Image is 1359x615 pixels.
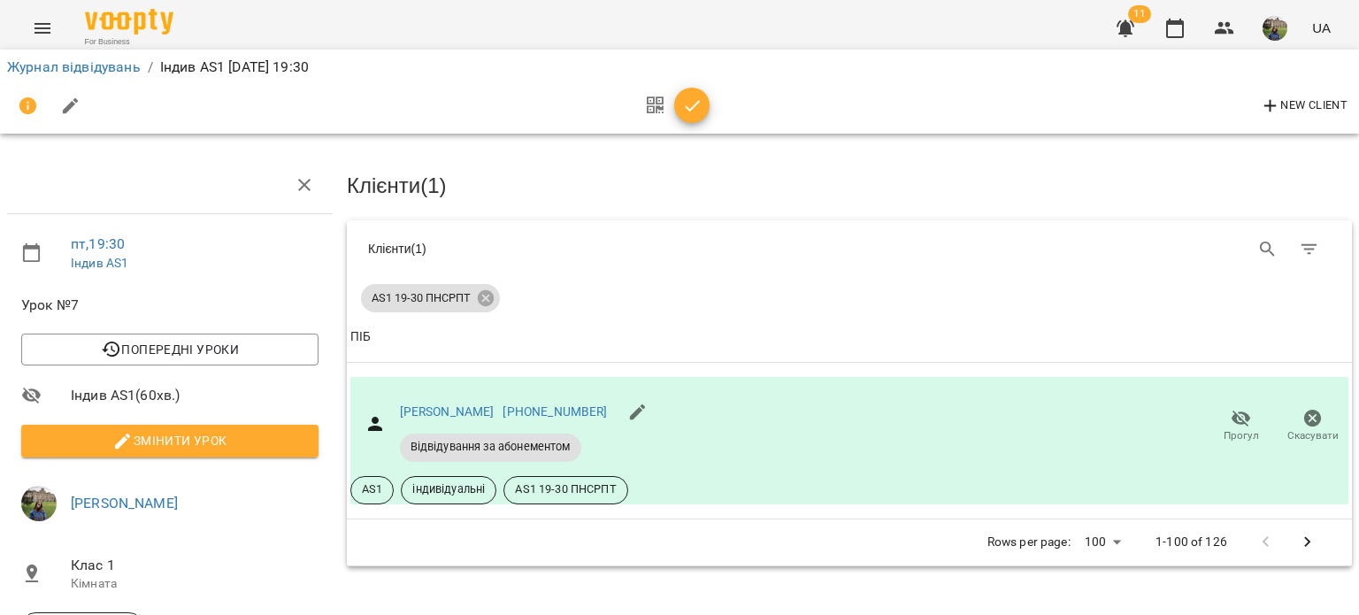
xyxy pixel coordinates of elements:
span: Попередні уроки [35,339,304,360]
span: UA [1312,19,1331,37]
span: Урок №7 [21,295,319,316]
button: Попередні уроки [21,334,319,365]
p: Rows per page: [987,534,1071,551]
button: Menu [21,7,64,50]
button: Next Page [1286,521,1329,564]
p: Індив AS1 [DATE] 19:30 [160,57,309,78]
button: Прогул [1205,402,1277,451]
span: AS1 19-30 ПНСРПТ [504,481,626,497]
span: індивідуальні [402,481,495,497]
span: Відвідування за абонементом [400,439,581,455]
a: [PERSON_NAME] [400,404,495,419]
a: пт , 19:30 [71,235,125,252]
div: ПІБ [350,327,371,348]
p: Кімната [71,575,319,593]
div: AS1 19-30 ПНСРПТ [361,284,500,312]
img: f01d4343db5c932fedd74e1c54090270.jpg [1263,16,1287,41]
a: [PERSON_NAME] [71,495,178,511]
span: ПІБ [350,327,1348,348]
button: Фільтр [1288,228,1331,271]
span: 11 [1128,5,1151,23]
button: Скасувати [1277,402,1348,451]
button: UA [1305,12,1338,44]
a: Індив AS1 [71,256,128,270]
img: f01d4343db5c932fedd74e1c54090270.jpg [21,486,57,521]
a: [PHONE_NUMBER] [503,404,607,419]
button: Search [1247,228,1289,271]
img: Voopty Logo [85,9,173,35]
span: Скасувати [1287,428,1339,443]
p: 1-100 of 126 [1156,534,1227,551]
div: Table Toolbar [347,220,1352,277]
div: Клієнти ( 1 ) [368,240,836,258]
span: AS1 19-30 ПНСРПТ [361,290,481,306]
nav: breadcrumb [7,57,1352,78]
span: AS1 [351,481,393,497]
button: Змінити урок [21,425,319,457]
span: New Client [1260,96,1347,117]
span: Клас 1 [71,555,319,576]
li: / [148,57,153,78]
span: Змінити урок [35,430,304,451]
span: Індив AS1 ( 60 хв. ) [71,385,319,406]
span: For Business [85,36,173,48]
div: Sort [350,327,371,348]
button: New Client [1255,92,1352,120]
h3: Клієнти ( 1 ) [347,174,1352,197]
a: Журнал відвідувань [7,58,141,75]
div: 100 [1078,529,1127,555]
span: Прогул [1224,428,1259,443]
